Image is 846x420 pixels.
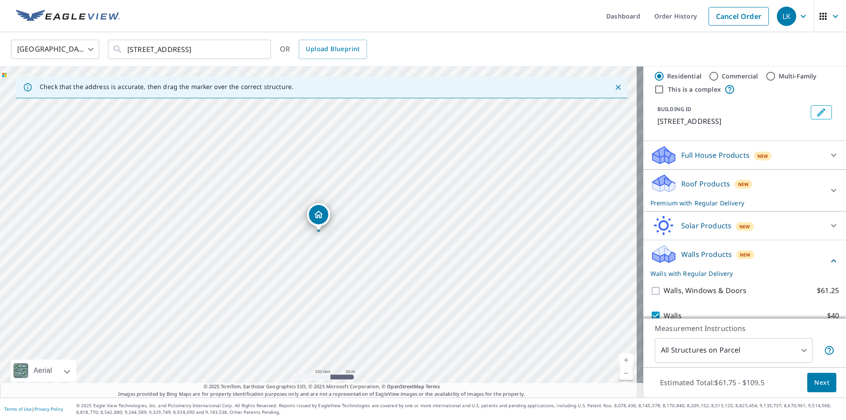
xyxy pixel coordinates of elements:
a: Terms [426,383,440,390]
label: Residential [667,72,701,81]
input: Search by address or latitude-longitude [127,37,253,62]
p: Walls [664,310,682,321]
a: Upload Blueprint [299,40,367,59]
div: OR [280,40,367,59]
div: LK [777,7,796,26]
p: BUILDING ID [657,105,691,113]
span: New [740,251,751,258]
button: Edit building 1 [811,105,832,119]
span: © 2025 TomTom, Earthstar Geographics SIO, © 2025 Microsoft Corporation, © [204,383,440,390]
p: $40 [827,310,839,321]
a: Privacy Policy [34,406,63,412]
div: Dropped pin, building 1, Residential property, 4126 Corinth Blvd Dayton, OH 45410 [307,203,330,230]
div: Walls ProductsNewWalls with Regular Delivery [650,244,839,278]
div: All Structures on Parcel [655,338,813,363]
div: Roof ProductsNewPremium with Regular Delivery [650,173,839,208]
span: Your report will include each building or structure inside the parcel boundary. In some cases, du... [824,345,835,356]
span: Upload Blueprint [306,44,360,55]
label: Commercial [722,72,758,81]
a: Terms of Use [4,406,32,412]
p: Walls with Regular Delivery [650,269,828,278]
label: Multi-Family [779,72,817,81]
div: Aerial [31,360,55,382]
span: Next [814,377,829,388]
p: Premium with Regular Delivery [650,198,823,208]
label: This is a complex [668,85,721,94]
p: $61.25 [817,285,839,296]
img: EV Logo [16,10,120,23]
span: New [739,223,750,230]
p: | [4,406,63,412]
p: Measurement Instructions [655,323,835,334]
button: Close [612,82,624,93]
span: New [738,181,749,188]
a: Cancel Order [709,7,769,26]
p: Solar Products [681,220,731,231]
p: [STREET_ADDRESS] [657,116,807,126]
button: Next [807,373,836,393]
a: Current Level 17, Zoom In [620,353,633,367]
a: OpenStreetMap [387,383,424,390]
a: Current Level 17, Zoom Out [620,367,633,380]
div: [GEOGRAPHIC_DATA] [11,37,99,62]
p: Full House Products [681,150,750,160]
p: Walls, Windows & Doors [664,285,746,296]
div: Full House ProductsNew [650,145,839,166]
p: Estimated Total: $61.75 - $109.5 [653,373,772,392]
p: Roof Products [681,178,730,189]
p: Walls Products [681,249,732,260]
div: Aerial [11,360,76,382]
p: Check that the address is accurate, then drag the marker over the correct structure. [40,83,293,91]
p: © 2025 Eagle View Technologies, Inc. and Pictometry International Corp. All Rights Reserved. Repo... [76,402,842,416]
span: New [757,152,768,160]
div: Solar ProductsNew [650,215,839,236]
